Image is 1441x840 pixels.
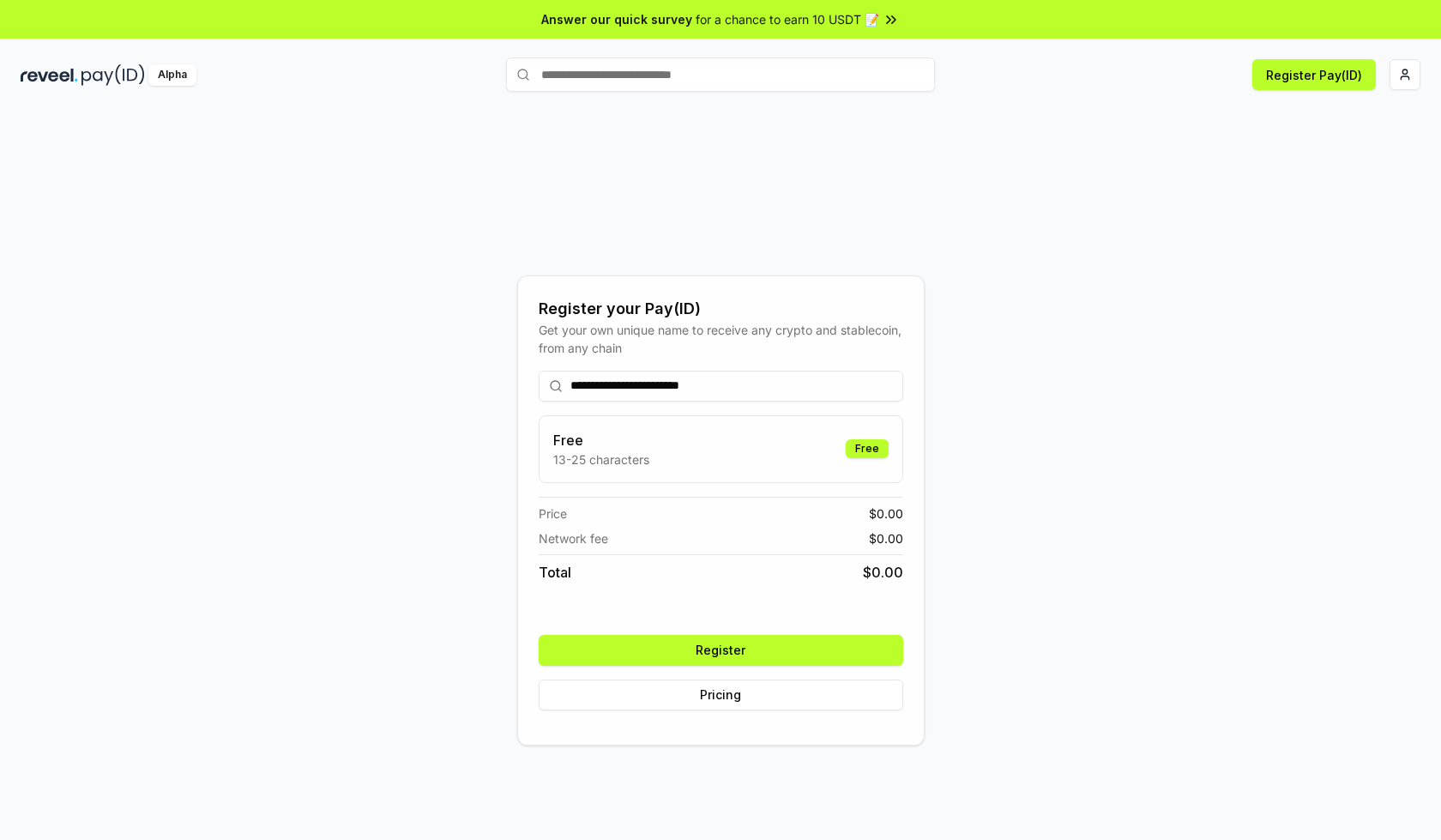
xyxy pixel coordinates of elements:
div: Register your Pay(ID) [539,297,903,321]
div: Get your own unique name to receive any crypto and stablecoin, from any chain [539,321,903,357]
p: 13-25 characters [553,450,649,468]
h3: Free [553,430,649,450]
span: $ 0.00 [863,562,903,583]
img: pay_id [81,64,145,86]
div: Alpha [148,64,196,86]
span: $ 0.00 [869,529,903,547]
span: Price [539,505,567,523]
span: Network fee [539,529,608,547]
img: reveel_dark [21,64,78,86]
span: $ 0.00 [869,505,903,523]
div: Free [846,439,889,458]
span: Answer our quick survey [541,10,692,28]
button: Register [539,635,903,666]
span: for a chance to earn 10 USDT 📝 [696,10,879,28]
button: Register Pay(ID) [1252,59,1376,90]
button: Pricing [539,680,903,710]
span: Total [539,562,571,583]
